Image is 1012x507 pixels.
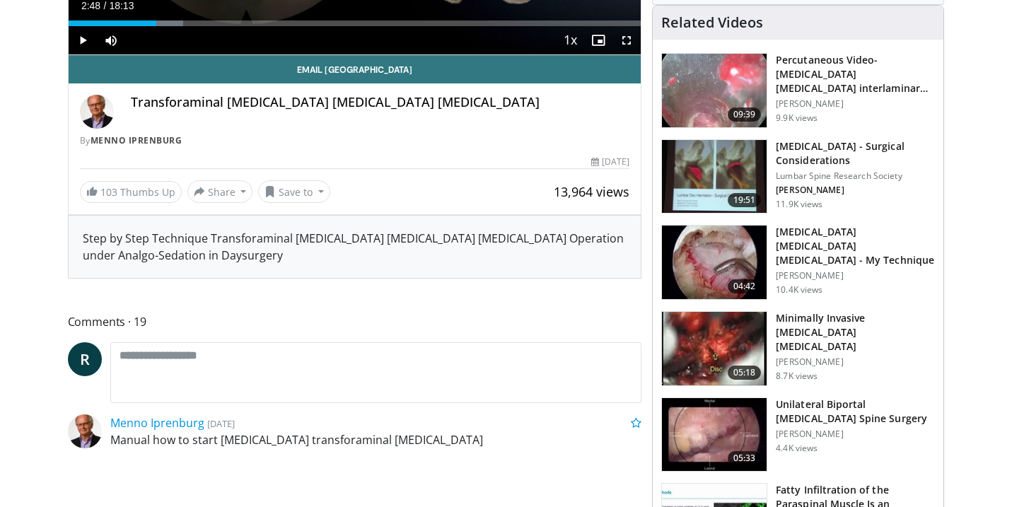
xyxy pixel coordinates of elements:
span: 05:18 [728,366,762,380]
div: Step by Step Technique Transforaminal [MEDICAL_DATA] [MEDICAL_DATA] [MEDICAL_DATA] Operation unde... [83,230,627,264]
h3: Minimally Invasive [MEDICAL_DATA] [MEDICAL_DATA] [776,311,935,354]
span: 19:51 [728,193,762,207]
img: b4082053-b00f-4c16-b5bc-a16ec57d7ed9.150x105_q85_crop-smart_upscale.jpg [662,398,767,472]
span: Comments 19 [68,313,642,331]
h3: Percutaneous Video-[MEDICAL_DATA] [MEDICAL_DATA] interlaminar L5-S1 (PELD) [776,53,935,95]
img: gaffar_3.png.150x105_q85_crop-smart_upscale.jpg [662,226,767,299]
span: 13,964 views [554,183,629,200]
span: 103 [100,185,117,199]
button: Playback Rate [556,26,584,54]
a: Menno Iprenburg [91,134,182,146]
a: 05:18 Minimally Invasive [MEDICAL_DATA] [MEDICAL_DATA] [PERSON_NAME] 8.7K views [661,311,935,386]
p: [PERSON_NAME] [776,98,935,110]
p: 4.4K views [776,443,818,454]
p: [PERSON_NAME] [776,429,935,440]
h4: Transforaminal [MEDICAL_DATA] [MEDICAL_DATA] [MEDICAL_DATA] [131,95,630,110]
img: 8fac1a79-a78b-4966-a978-874ddf9a9948.150x105_q85_crop-smart_upscale.jpg [662,54,767,127]
button: Enable picture-in-picture mode [584,26,612,54]
img: Avatar [68,414,102,448]
a: Email [GEOGRAPHIC_DATA] [69,55,641,83]
button: Play [69,26,97,54]
a: 04:42 [MEDICAL_DATA] [MEDICAL_DATA] [MEDICAL_DATA] - My Technique [PERSON_NAME] 10.4K views [661,225,935,300]
a: R [68,342,102,376]
p: [PERSON_NAME] [776,270,935,281]
p: 8.7K views [776,371,818,382]
img: Avatar [80,95,114,129]
p: 9.9K views [776,112,818,124]
h4: Related Videos [661,14,763,31]
button: Save to [258,180,330,203]
a: 09:39 Percutaneous Video-[MEDICAL_DATA] [MEDICAL_DATA] interlaminar L5-S1 (PELD) [PERSON_NAME] 9.... [661,53,935,128]
img: df977cbb-5756-427a-b13c-efcd69dcbbf0.150x105_q85_crop-smart_upscale.jpg [662,140,767,214]
div: Progress Bar [69,21,641,26]
h3: Unilateral Biportal [MEDICAL_DATA] Spine Surgery [776,397,935,426]
p: Manual how to start [MEDICAL_DATA] transforaminal [MEDICAL_DATA] [110,431,642,448]
a: 05:33 Unilateral Biportal [MEDICAL_DATA] Spine Surgery [PERSON_NAME] 4.4K views [661,397,935,472]
p: [PERSON_NAME] [776,356,935,368]
p: 10.4K views [776,284,822,296]
span: 09:39 [728,107,762,122]
button: Mute [97,26,125,54]
h3: [MEDICAL_DATA] [MEDICAL_DATA] [MEDICAL_DATA] - My Technique [776,225,935,267]
p: [PERSON_NAME] [776,185,935,196]
div: [DATE] [591,156,629,168]
p: 11.9K views [776,199,822,210]
a: Menno Iprenburg [110,415,204,431]
span: 05:33 [728,451,762,465]
p: Lumbar Spine Research Society [776,170,935,182]
div: By [80,134,630,147]
small: [DATE] [207,417,235,430]
h3: [MEDICAL_DATA] - Surgical Considerations [776,139,935,168]
a: 19:51 [MEDICAL_DATA] - Surgical Considerations Lumbar Spine Research Society [PERSON_NAME] 11.9K ... [661,139,935,214]
a: 103 Thumbs Up [80,181,182,203]
button: Fullscreen [612,26,641,54]
img: Dr_Ali_Bydon_Performs_A_Minimally_Invasive_Lumbar_Discectomy_100000615_3.jpg.150x105_q85_crop-sma... [662,312,767,385]
button: Share [187,180,253,203]
span: 04:42 [728,279,762,293]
